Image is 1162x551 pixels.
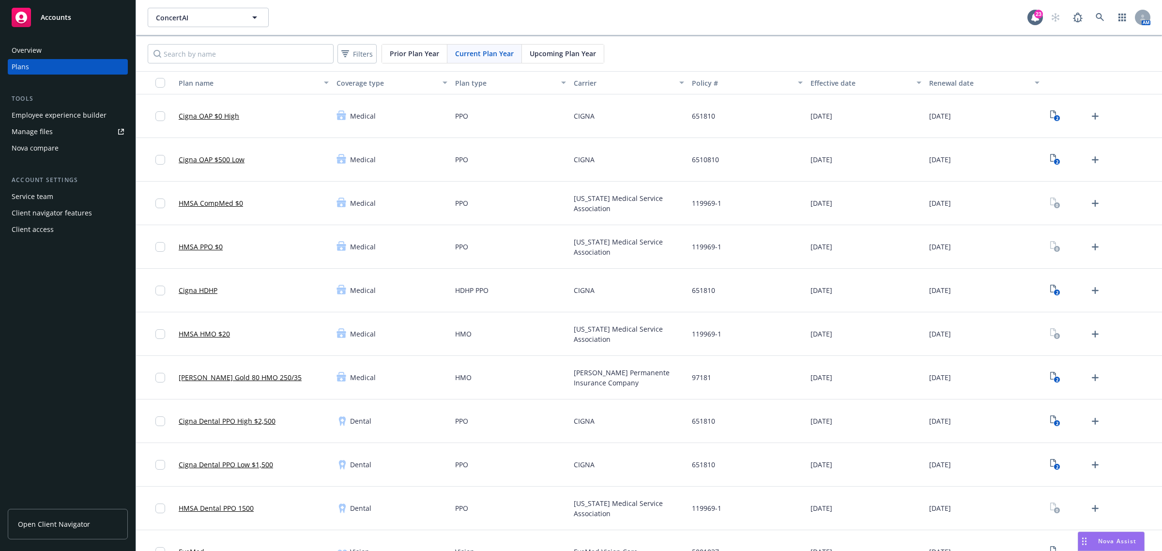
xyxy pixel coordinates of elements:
[810,242,832,252] span: [DATE]
[155,416,165,426] input: Toggle Row Selected
[807,71,925,94] button: Effective date
[455,372,472,383] span: HMO
[179,329,230,339] a: HMSA HMO $20
[8,124,128,139] a: Manage files
[810,285,832,295] span: [DATE]
[12,189,53,204] div: Service team
[350,416,371,426] span: Dental
[692,198,721,208] span: 119969-1
[574,498,685,519] span: [US_STATE] Medical Service Association
[574,193,685,214] span: [US_STATE] Medical Service Association
[1047,501,1063,516] a: View Plan Documents
[570,71,688,94] button: Carrier
[1047,196,1063,211] a: View Plan Documents
[1047,108,1063,124] a: View Plan Documents
[574,78,674,88] div: Carrier
[574,237,685,257] span: [US_STATE] Medical Service Association
[350,242,376,252] span: Medical
[929,329,951,339] span: [DATE]
[155,504,165,513] input: Toggle Row Selected
[1047,457,1063,473] a: View Plan Documents
[1087,196,1103,211] a: Upload Plan Documents
[692,285,715,295] span: 651810
[8,205,128,221] a: Client navigator features
[692,111,715,121] span: 651810
[8,107,128,123] a: Employee experience builder
[350,111,376,121] span: Medical
[179,459,273,470] a: Cigna Dental PPO Low $1,500
[179,285,217,295] a: Cigna HDHP
[1046,8,1065,27] a: Start snowing
[1047,152,1063,168] a: View Plan Documents
[12,205,92,221] div: Client navigator features
[1087,413,1103,429] a: Upload Plan Documents
[455,111,468,121] span: PPO
[12,107,107,123] div: Employee experience builder
[12,140,59,156] div: Nova compare
[1047,413,1063,429] a: View Plan Documents
[810,416,832,426] span: [DATE]
[929,154,951,165] span: [DATE]
[455,78,555,88] div: Plan type
[692,459,715,470] span: 651810
[574,111,595,121] span: CIGNA
[333,71,451,94] button: Coverage type
[350,459,371,470] span: Dental
[350,329,376,339] span: Medical
[8,94,128,104] div: Tools
[929,242,951,252] span: [DATE]
[179,78,318,88] div: Plan name
[1055,159,1058,165] text: 2
[1047,239,1063,255] a: View Plan Documents
[692,329,721,339] span: 119969-1
[810,372,832,383] span: [DATE]
[1087,370,1103,385] a: Upload Plan Documents
[455,503,468,513] span: PPO
[925,71,1044,94] button: Renewal date
[810,78,911,88] div: Effective date
[179,198,243,208] a: HMSA CompMed $0
[336,78,437,88] div: Coverage type
[8,4,128,31] a: Accounts
[337,44,377,63] button: Filters
[155,242,165,252] input: Toggle Row Selected
[929,372,951,383] span: [DATE]
[692,242,721,252] span: 119969-1
[350,154,376,165] span: Medical
[1113,8,1132,27] a: Switch app
[455,154,468,165] span: PPO
[390,48,439,59] span: Prior Plan Year
[1087,108,1103,124] a: Upload Plan Documents
[350,285,376,295] span: Medical
[155,111,165,121] input: Toggle Row Selected
[1078,532,1145,551] button: Nova Assist
[1047,283,1063,298] a: View Plan Documents
[810,329,832,339] span: [DATE]
[1087,152,1103,168] a: Upload Plan Documents
[12,59,29,75] div: Plans
[155,329,165,339] input: Toggle Row Selected
[1090,8,1110,27] a: Search
[350,503,371,513] span: Dental
[148,44,334,63] input: Search by name
[350,198,376,208] span: Medical
[810,198,832,208] span: [DATE]
[929,503,951,513] span: [DATE]
[18,519,90,529] span: Open Client Navigator
[179,416,275,426] a: Cigna Dental PPO High $2,500
[156,13,240,23] span: ConcertAI
[8,222,128,237] a: Client access
[1055,290,1058,296] text: 2
[692,78,792,88] div: Policy #
[688,71,807,94] button: Policy #
[8,59,128,75] a: Plans
[574,459,595,470] span: CIGNA
[339,47,375,61] span: Filters
[8,189,128,204] a: Service team
[12,124,53,139] div: Manage files
[1034,10,1043,18] div: 23
[179,503,254,513] a: HMSA Dental PPO 1500
[455,329,472,339] span: HMO
[155,78,165,88] input: Select all
[810,111,832,121] span: [DATE]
